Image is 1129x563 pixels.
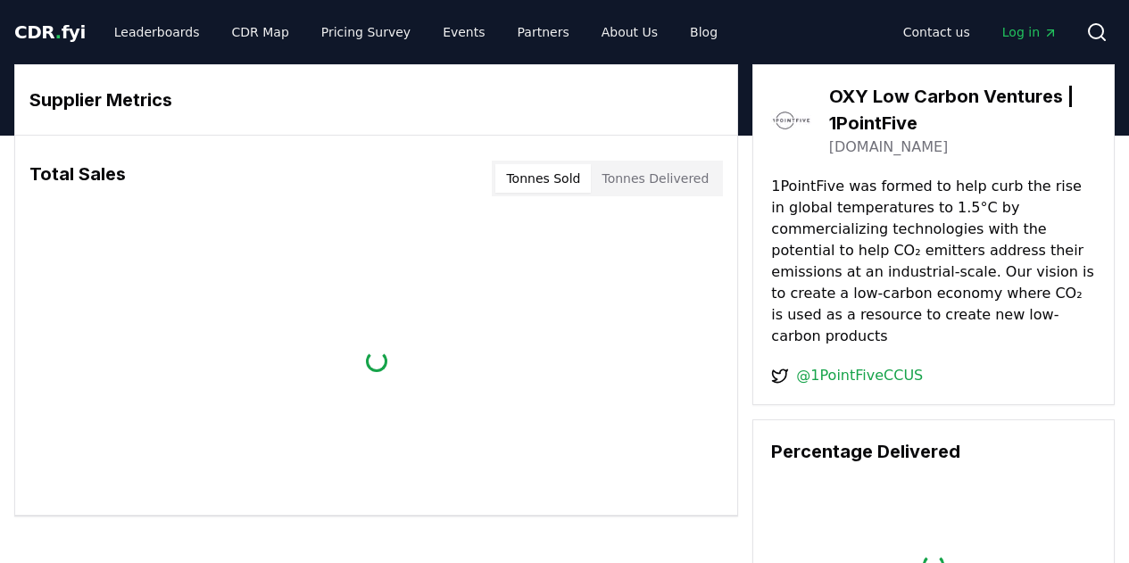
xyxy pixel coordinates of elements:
a: Pricing Survey [307,16,425,48]
span: . [55,21,62,43]
a: CDR Map [218,16,303,48]
a: Log in [988,16,1072,48]
button: Tonnes Delivered [591,164,719,193]
a: [DOMAIN_NAME] [829,137,949,158]
h3: Supplier Metrics [29,87,723,113]
button: Tonnes Sold [495,164,591,193]
h3: Percentage Delivered [771,438,1096,465]
nav: Main [889,16,1072,48]
span: Log in [1002,23,1058,41]
h3: Total Sales [29,161,126,196]
nav: Main [100,16,732,48]
a: Partners [503,16,584,48]
div: loading [366,351,387,372]
p: 1PointFive was formed to help curb the rise in global temperatures to 1.5°C by commercializing te... [771,176,1096,347]
span: CDR fyi [14,21,86,43]
a: Contact us [889,16,984,48]
a: About Us [587,16,672,48]
a: Leaderboards [100,16,214,48]
img: OXY Low Carbon Ventures | 1PointFive-logo [771,101,810,140]
a: @1PointFiveCCUS [796,365,923,386]
a: Blog [676,16,732,48]
a: Events [428,16,499,48]
a: CDR.fyi [14,20,86,45]
h3: OXY Low Carbon Ventures | 1PointFive [829,83,1096,137]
